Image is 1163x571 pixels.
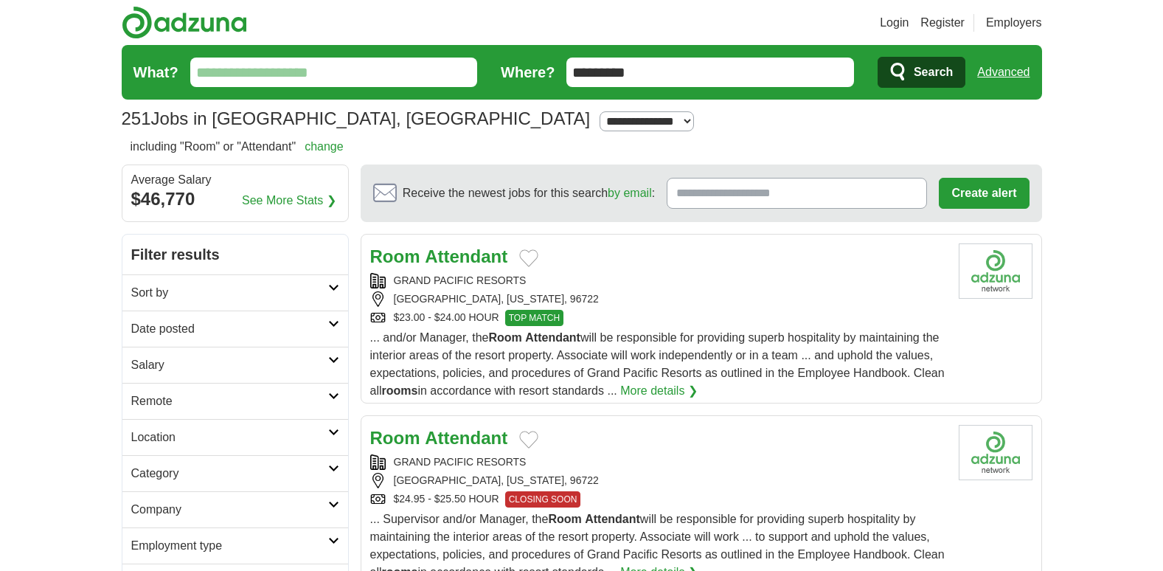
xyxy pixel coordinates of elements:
[122,455,348,491] a: Category
[425,428,507,448] strong: Attendant
[131,186,339,212] div: $46,770
[608,187,652,199] a: by email
[585,513,640,525] strong: Attendant
[939,178,1029,209] button: Create alert
[131,537,328,555] h2: Employment type
[505,491,581,508] span: CLOSING SOON
[620,382,698,400] a: More details ❯
[370,246,508,266] a: Room Attendant
[242,192,336,210] a: See More Stats ❯
[122,491,348,527] a: Company
[519,431,538,449] button: Add to favorite jobs
[133,61,178,83] label: What?
[370,454,947,470] div: GRAND PACIFIC RESORTS
[131,465,328,482] h2: Category
[131,284,328,302] h2: Sort by
[370,491,947,508] div: $24.95 - $25.50 HOUR
[122,274,348,311] a: Sort by
[370,331,945,397] span: ... and/or Manager, the will be responsible for providing superb hospitality by maintaining the i...
[370,246,420,266] strong: Room
[878,57,965,88] button: Search
[131,429,328,446] h2: Location
[122,527,348,564] a: Employment type
[959,425,1032,480] img: Company logo
[382,384,418,397] strong: rooms
[122,235,348,274] h2: Filter results
[986,14,1042,32] a: Employers
[305,140,344,153] a: change
[489,331,522,344] strong: Room
[122,108,591,128] h1: Jobs in [GEOGRAPHIC_DATA], [GEOGRAPHIC_DATA]
[920,14,965,32] a: Register
[977,58,1030,87] a: Advanced
[131,501,328,519] h2: Company
[122,6,247,39] img: Adzuna logo
[370,473,947,488] div: [GEOGRAPHIC_DATA], [US_STATE], 96722
[370,291,947,307] div: [GEOGRAPHIC_DATA], [US_STATE], 96722
[131,138,344,156] h2: including "Room" or "Attendant"
[122,311,348,347] a: Date posted
[959,243,1032,299] img: Company logo
[370,428,508,448] a: Room Attendant
[131,356,328,374] h2: Salary
[501,61,555,83] label: Where?
[370,273,947,288] div: GRAND PACIFIC RESORTS
[519,249,538,267] button: Add to favorite jobs
[122,383,348,419] a: Remote
[548,513,581,525] strong: Room
[122,105,151,132] span: 251
[525,331,580,344] strong: Attendant
[131,174,339,186] div: Average Salary
[122,419,348,455] a: Location
[505,310,563,326] span: TOP MATCH
[880,14,909,32] a: Login
[403,184,655,202] span: Receive the newest jobs for this search :
[131,392,328,410] h2: Remote
[914,58,953,87] span: Search
[370,310,947,326] div: $23.00 - $24.00 HOUR
[370,428,420,448] strong: Room
[122,347,348,383] a: Salary
[131,320,328,338] h2: Date posted
[425,246,507,266] strong: Attendant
